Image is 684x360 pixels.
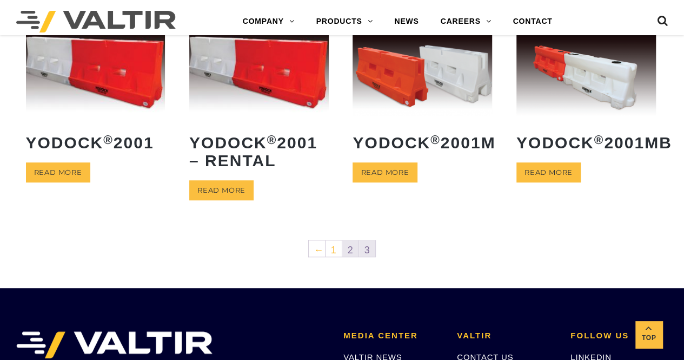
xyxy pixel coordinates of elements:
a: Read more about “Yodock® 2001MB” [516,162,581,182]
a: 1 [326,240,342,257]
sup: ® [594,133,605,147]
h2: VALTIR [457,331,554,341]
a: Yodock®2001MB [516,28,656,159]
h2: Yodock 2001MB [516,126,656,160]
img: Valtir [16,11,176,32]
img: Yodock 2001 Water Filled Barrier and Barricade [189,28,329,115]
a: Yodock®2001M [353,28,492,159]
a: Top [635,321,662,348]
a: Yodock®2001 – Rental [189,28,329,177]
a: NEWS [383,11,429,32]
a: Read more about “Yodock® 2001M” [353,162,417,182]
a: CAREERS [430,11,502,32]
a: Yodock®2001 [26,28,165,159]
span: 3 [359,240,375,257]
h2: Yodock 2001 [26,126,165,160]
a: COMPANY [232,11,306,32]
sup: ® [430,133,441,147]
sup: ® [267,133,277,147]
sup: ® [103,133,114,147]
h2: FOLLOW US [570,331,668,341]
a: CONTACT [502,11,563,32]
a: Read more about “Yodock® 2001 - Rental” [189,180,254,200]
span: Top [635,332,662,344]
a: Read more about “Yodock® 2001” [26,162,90,182]
img: Yodock 2001 Water Filled Barrier and Barricade [26,28,165,115]
a: ← [309,240,325,257]
h2: Yodock 2001M [353,126,492,160]
nav: Product Pagination [26,239,659,261]
a: 2 [342,240,358,257]
h2: MEDIA CENTER [343,331,441,341]
a: PRODUCTS [306,11,384,32]
h2: Yodock 2001 – Rental [189,126,329,178]
img: VALTIR [16,331,212,358]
